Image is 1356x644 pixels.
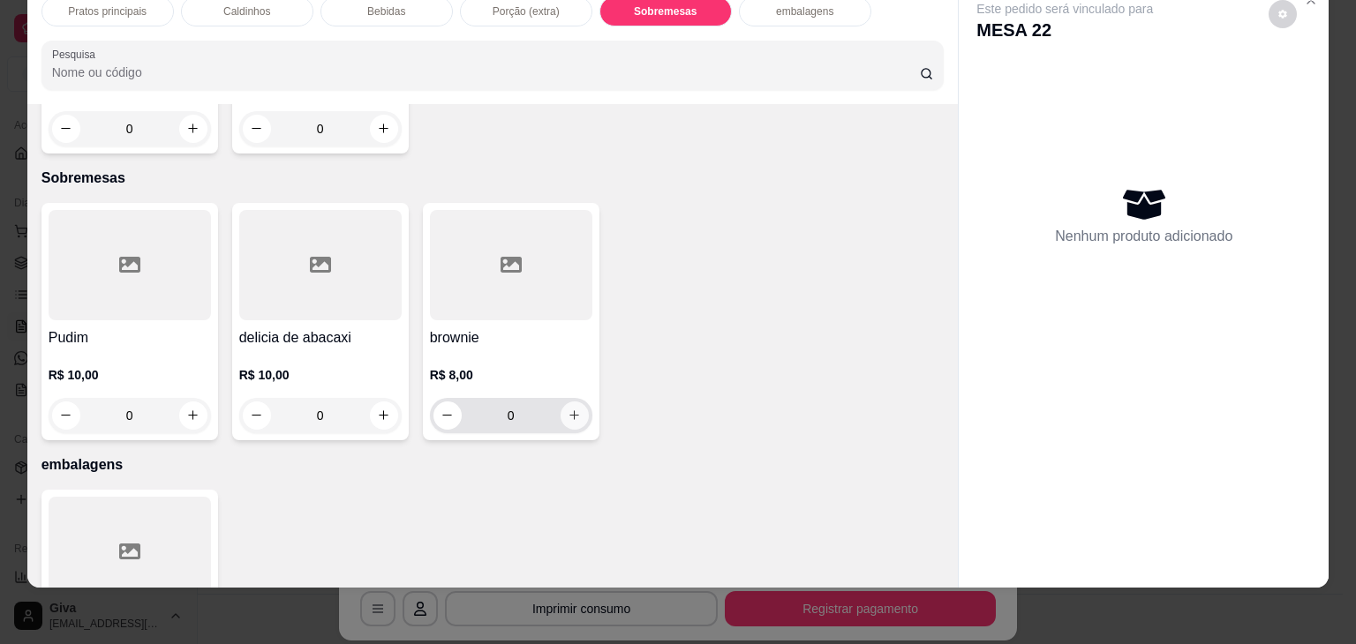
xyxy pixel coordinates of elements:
p: Pratos principais [68,4,147,19]
h4: Pudim [49,327,211,348]
button: increase-product-quantity [370,115,398,143]
p: Sobremesas [634,4,697,19]
p: Porção (extra) [493,4,560,19]
h4: delicia de abacaxi [239,327,402,348]
h4: brownie [430,327,592,348]
p: Sobremesas [41,168,945,189]
button: decrease-product-quantity [433,401,462,430]
p: Nenhum produto adicionado [1055,226,1232,247]
button: increase-product-quantity [561,401,589,430]
button: increase-product-quantity [179,115,207,143]
p: Caldinhos [223,4,270,19]
p: embalagens [41,454,945,476]
p: MESA 22 [976,18,1153,42]
button: decrease-product-quantity [243,115,271,143]
input: Pesquisa [52,64,920,81]
p: embalagens [776,4,833,19]
button: decrease-product-quantity [243,401,271,430]
p: R$ 10,00 [239,366,402,384]
p: R$ 10,00 [49,366,211,384]
button: decrease-product-quantity [52,115,80,143]
button: increase-product-quantity [179,401,207,430]
button: increase-product-quantity [370,401,398,430]
p: R$ 8,00 [430,366,592,384]
label: Pesquisa [52,47,102,62]
p: Bebidas [367,4,405,19]
button: decrease-product-quantity [52,401,80,430]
